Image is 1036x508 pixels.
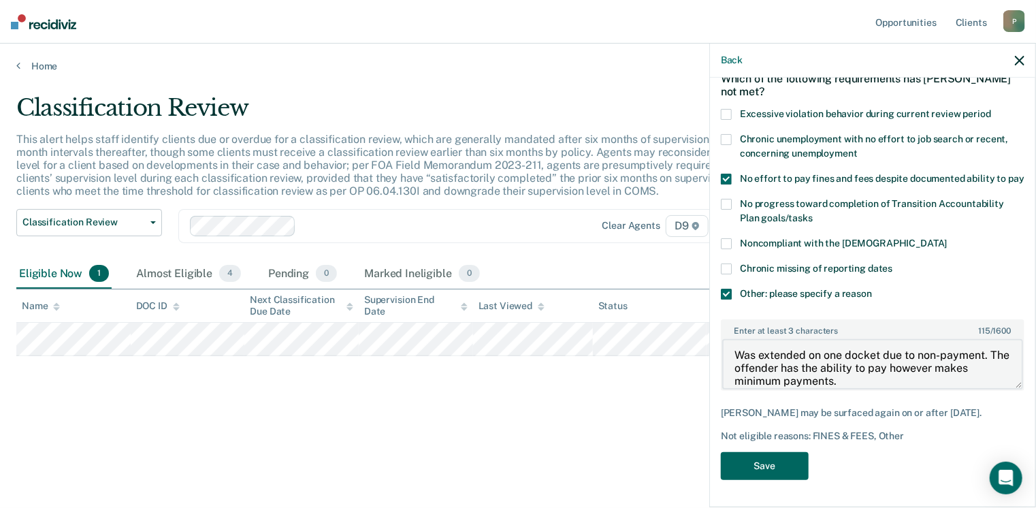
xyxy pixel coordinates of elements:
span: 115 [978,326,990,336]
div: P [1003,10,1025,32]
a: Home [16,60,1020,72]
span: No progress toward completion of Transition Accountability Plan goals/tasks [740,198,1004,223]
div: Eligible Now [16,259,112,289]
div: Next Classification Due Date [250,294,353,317]
div: Not eligible reasons: FINES & FEES, Other [721,430,1024,442]
div: Open Intercom Messenger [990,462,1022,494]
label: Enter at least 3 characters [722,321,1023,336]
div: Classification Review [16,94,794,133]
div: Name [22,300,60,312]
div: Marked Ineligible [361,259,483,289]
textarea: Was extended on one docket due to non-payment. The offender has the ability to pay however makes ... [722,339,1023,390]
div: Pending [265,259,340,289]
span: 4 [219,265,241,283]
div: Clear agents [602,220,660,232]
span: 0 [316,265,337,283]
span: Noncompliant with the [DEMOGRAPHIC_DATA] [740,238,947,249]
p: This alert helps staff identify clients due or overdue for a classification review, which are gen... [16,133,790,198]
img: Recidiviz [11,14,76,29]
span: Excessive violation behavior during current review period [740,108,991,119]
button: Back [721,54,743,66]
button: Save [721,452,809,480]
span: Other: please specify a reason [740,288,872,299]
div: Almost Eligible [133,259,244,289]
div: [PERSON_NAME] may be surfaced again on or after [DATE]. [721,407,1024,419]
span: Chronic unemployment with no effort to job search or recent, concerning unemployment [740,133,1009,159]
span: 0 [459,265,480,283]
div: DOC ID [136,300,180,312]
span: / 1600 [978,326,1011,336]
div: Supervision End Date [364,294,468,317]
div: Status [598,300,628,312]
span: Chronic missing of reporting dates [740,263,892,274]
div: Last Viewed [479,300,545,312]
span: 1 [89,265,109,283]
span: Classification Review [22,217,145,228]
span: D9 [666,215,709,237]
div: Which of the following requirements has [PERSON_NAME] not met? [721,61,1024,109]
span: No effort to pay fines and fees despite documented ability to pay [740,173,1024,184]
